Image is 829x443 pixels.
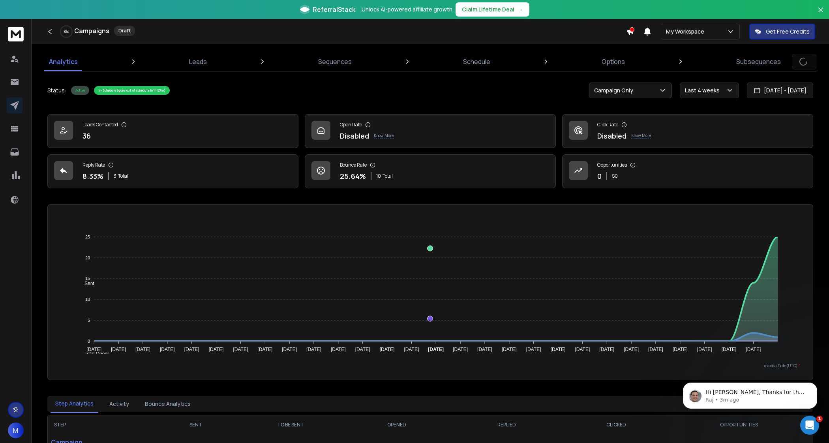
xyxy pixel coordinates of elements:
span: Sent [79,281,94,286]
p: Open Rate [340,122,362,128]
p: 0 % [64,29,69,34]
tspan: [DATE] [306,347,321,352]
tspan: [DATE] [160,347,175,352]
p: Know More [631,133,651,139]
p: Disabled [340,130,369,141]
tspan: [DATE] [722,347,737,352]
span: 3 [114,173,116,179]
tspan: [DATE] [135,347,150,352]
a: Options [597,52,630,71]
tspan: [DATE] [404,347,419,352]
th: OPENED [348,415,445,434]
iframe: Intercom notifications message [671,366,829,422]
span: Total [383,173,393,179]
p: Know More [374,133,394,139]
p: Last 4 weeks [685,86,723,94]
p: Reply Rate [83,162,105,168]
a: Click RateDisabledKnow More [562,114,813,148]
tspan: [DATE] [526,347,541,352]
p: Unlock AI-powered affiliate growth [362,6,452,13]
p: Get Free Credits [766,28,810,36]
button: M [8,422,24,438]
a: Open RateDisabledKnow More [305,114,556,148]
p: 25.64 % [340,171,366,182]
p: Disabled [597,130,626,141]
tspan: 0 [88,339,90,344]
th: OPPORTUNITIES [665,415,813,434]
span: 10 [376,173,381,179]
tspan: [DATE] [648,347,663,352]
tspan: [DATE] [209,347,224,352]
button: Get Free Credits [749,24,815,39]
tspan: [DATE] [184,347,199,352]
p: 36 [83,130,91,141]
tspan: 10 [85,297,90,302]
th: TO BE SENT [233,415,348,434]
p: Options [602,57,625,66]
p: Subsequences [736,57,781,66]
tspan: [DATE] [282,347,297,352]
tspan: [DATE] [477,347,492,352]
p: Leads Contacted [83,122,118,128]
span: Total Opens [79,351,110,357]
tspan: [DATE] [258,347,273,352]
button: Close banner [816,5,826,24]
a: Leads [184,52,212,71]
a: Schedule [458,52,495,71]
th: REPLIED [445,415,568,434]
span: 1 [816,416,823,422]
tspan: [DATE] [331,347,346,352]
p: Schedule [463,57,490,66]
p: Leads [189,57,207,66]
div: In-Schedule (goes out of schedule in 1h 53m) [94,86,170,95]
a: Reply Rate8.33%3Total [47,154,298,188]
p: Bounce Rate [340,162,367,168]
p: Message from Raj, sent 3m ago [34,30,136,38]
p: x-axis : Date(UTC) [60,363,800,369]
span: → [518,6,523,13]
span: Total [118,173,128,179]
tspan: 25 [85,235,90,239]
p: My Workspace [666,28,707,36]
p: 0 [597,171,602,182]
p: Campaign Only [594,86,636,94]
tspan: [DATE] [502,347,517,352]
th: SENT [159,415,233,434]
button: [DATE] - [DATE] [747,83,813,98]
a: Sequences [313,52,356,71]
tspan: [DATE] [600,347,615,352]
p: Analytics [49,57,78,66]
button: Claim Lifetime Deal→ [456,2,529,17]
tspan: [DATE] [746,347,761,352]
div: Active [71,86,89,95]
tspan: [DATE] [624,347,639,352]
button: Step Analytics [51,395,98,413]
tspan: [DATE] [111,347,126,352]
a: Analytics [44,52,83,71]
tspan: [DATE] [551,347,566,352]
span: Hi [PERSON_NAME], Thanks for the clarification. Let me check this from my end, if needed, I’ll pa... [34,23,133,68]
tspan: [DATE] [575,347,590,352]
button: Bounce Analytics [140,395,195,413]
tspan: [DATE] [233,347,248,352]
tspan: [DATE] [355,347,370,352]
p: Sequences [318,57,352,66]
p: Opportunities [597,162,627,168]
a: Leads Contacted36 [47,114,298,148]
tspan: 5 [88,318,90,323]
a: Bounce Rate25.64%10Total [305,154,556,188]
tspan: [DATE] [380,347,395,352]
h1: Campaigns [74,26,109,36]
tspan: [DATE] [673,347,688,352]
tspan: [DATE] [697,347,712,352]
p: $ 0 [612,173,618,179]
p: 8.33 % [83,171,103,182]
p: Status: [47,86,66,94]
p: Click Rate [597,122,618,128]
tspan: [DATE] [87,347,102,352]
tspan: [DATE] [453,347,468,352]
